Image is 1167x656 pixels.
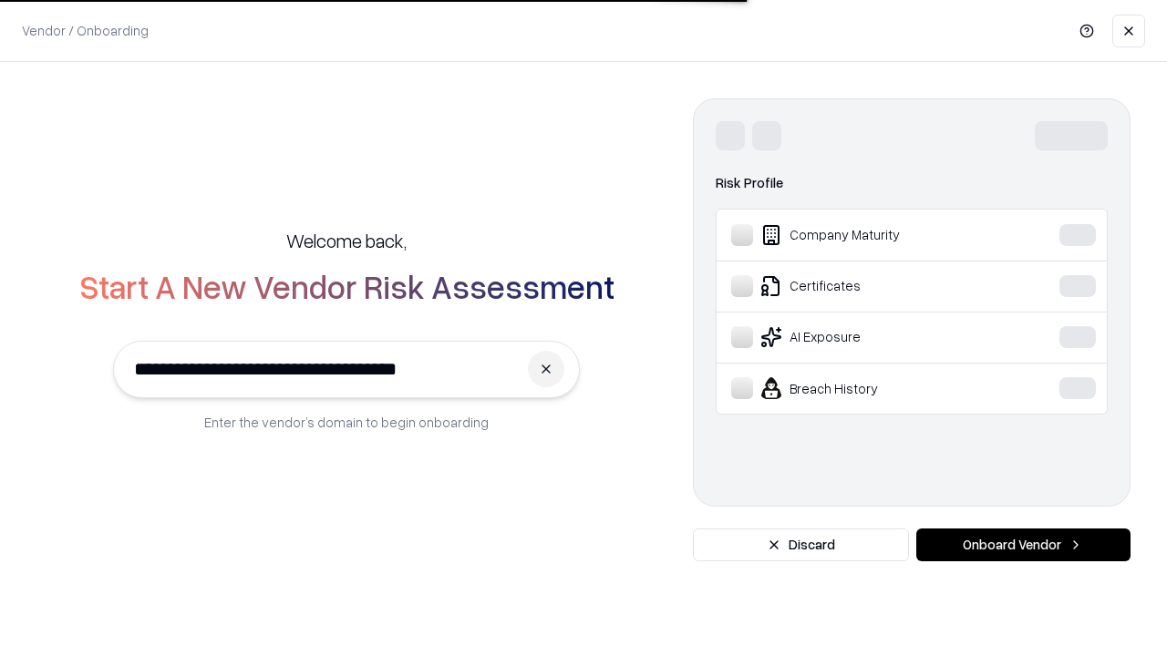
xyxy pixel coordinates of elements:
div: Certificates [731,275,1004,297]
h5: Welcome back, [286,228,407,253]
button: Discard [693,528,909,561]
h2: Start A New Vendor Risk Assessment [79,268,614,304]
div: Risk Profile [716,172,1108,194]
div: Breach History [731,377,1004,399]
div: Company Maturity [731,224,1004,246]
div: AI Exposure [731,326,1004,348]
p: Vendor / Onboarding [22,21,149,40]
button: Onboard Vendor [916,528,1131,561]
p: Enter the vendor’s domain to begin onboarding [204,413,489,432]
